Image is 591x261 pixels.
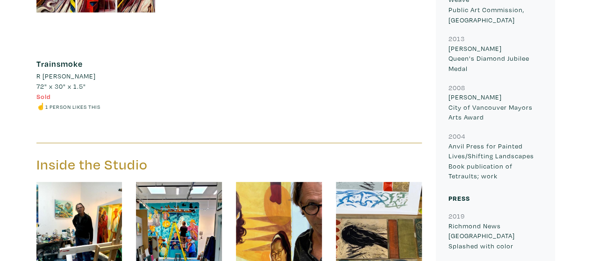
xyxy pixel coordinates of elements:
[45,103,100,110] small: 1 person likes this
[449,221,542,251] p: Richmond News [GEOGRAPHIC_DATA] Splashed with color
[449,34,465,43] small: 2013
[36,71,156,81] a: R [PERSON_NAME]
[36,101,156,112] li: ☝️
[449,212,465,220] small: 2019
[36,71,96,81] li: R [PERSON_NAME]
[36,58,83,69] a: Trainsmoke
[36,156,222,174] h3: Inside the Studio
[449,83,465,92] small: 2008
[449,141,542,181] p: Anvil Press for Painted Lives/Shifting Landscapes Book publication of Tetraults; work
[36,92,51,101] span: Sold
[449,43,542,74] p: [PERSON_NAME] Queen's Diamond Jubilee Medal
[36,82,86,91] span: 72" x 30" x 1.5"
[449,132,465,141] small: 2004
[449,92,542,122] p: [PERSON_NAME] City of Vancouver Mayors Arts Award
[449,194,470,203] small: Press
